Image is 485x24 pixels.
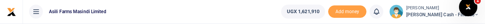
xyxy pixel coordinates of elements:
span: Add money [328,5,366,18]
img: profile-user [389,5,403,19]
span: [PERSON_NAME] Cash - Finance [406,11,479,18]
img: logo-small [7,7,16,17]
span: UGX 1,621,910 [287,8,319,15]
span: Asili Farms Masindi Limited [46,8,109,15]
small: [PERSON_NAME] [406,5,479,12]
a: Add money [328,8,366,14]
li: Toup your wallet [328,5,366,18]
a: UGX 1,621,910 [281,5,325,19]
li: Wallet ballance [278,5,328,19]
a: profile-user [PERSON_NAME] [PERSON_NAME] Cash - Finance [389,5,479,19]
a: logo-small logo-large logo-large [7,9,16,14]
